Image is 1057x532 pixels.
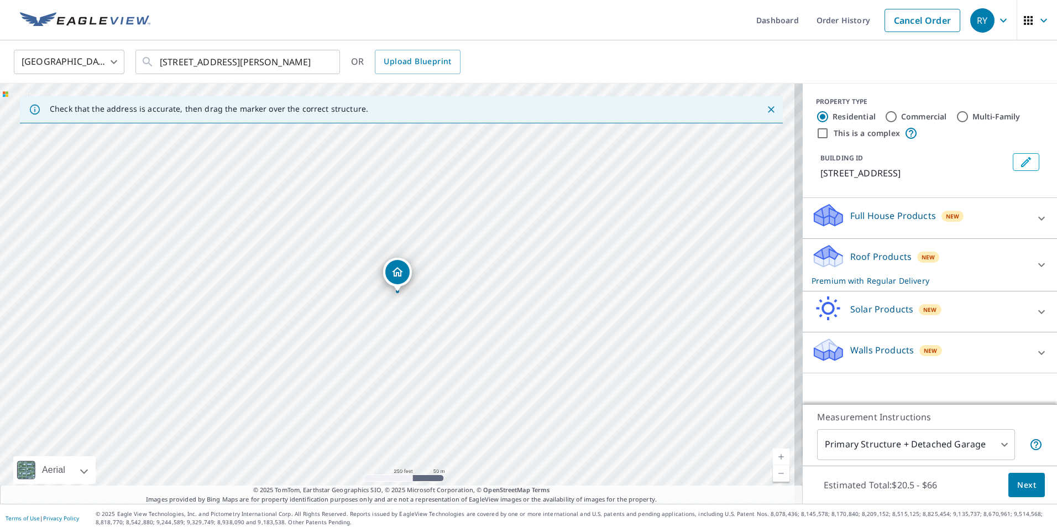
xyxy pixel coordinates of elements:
[817,429,1015,460] div: Primary Structure + Detached Garage
[812,202,1048,234] div: Full House ProductsNew
[351,50,461,74] div: OR
[812,337,1048,368] div: Walls ProductsNew
[483,486,530,494] a: OpenStreetMap
[816,97,1044,107] div: PROPERTY TYPE
[850,302,913,316] p: Solar Products
[375,50,460,74] a: Upload Blueprint
[6,514,40,522] a: Terms of Use
[160,46,317,77] input: Search by address or latitude-longitude
[812,296,1048,327] div: Solar ProductsNew
[773,448,789,465] a: Current Level 17, Zoom In
[820,166,1008,180] p: [STREET_ADDRESS]
[922,253,935,262] span: New
[20,12,150,29] img: EV Logo
[812,275,1028,286] p: Premium with Regular Delivery
[1029,438,1043,451] span: Your report will include the primary structure and a detached garage if one exists.
[50,104,368,114] p: Check that the address is accurate, then drag the marker over the correct structure.
[946,212,960,221] span: New
[39,456,69,484] div: Aerial
[817,410,1043,424] p: Measurement Instructions
[1017,478,1036,492] span: Next
[972,111,1021,122] label: Multi-Family
[96,510,1051,526] p: © 2025 Eagle View Technologies, Inc. and Pictometry International Corp. All Rights Reserved. Repo...
[1013,153,1039,171] button: Edit building 1
[834,128,900,139] label: This is a complex
[384,55,451,69] span: Upload Blueprint
[901,111,947,122] label: Commercial
[6,515,79,521] p: |
[833,111,876,122] label: Residential
[923,305,937,314] span: New
[820,153,863,163] p: BUILDING ID
[815,473,946,497] p: Estimated Total: $20.5 - $66
[43,514,79,522] a: Privacy Policy
[764,102,778,117] button: Close
[850,209,936,222] p: Full House Products
[924,346,938,355] span: New
[1008,473,1045,498] button: Next
[885,9,960,32] a: Cancel Order
[773,465,789,482] a: Current Level 17, Zoom Out
[532,486,550,494] a: Terms
[14,46,124,77] div: [GEOGRAPHIC_DATA]
[850,343,914,357] p: Walls Products
[812,243,1048,286] div: Roof ProductsNewPremium with Regular Delivery
[850,250,912,263] p: Roof Products
[970,8,995,33] div: RY
[383,258,412,292] div: Dropped pin, building 1, Residential property, 516 Parkway Dr Erie, PA 16511
[253,486,550,495] span: © 2025 TomTom, Earthstar Geographics SIO, © 2025 Microsoft Corporation, ©
[13,456,96,484] div: Aerial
